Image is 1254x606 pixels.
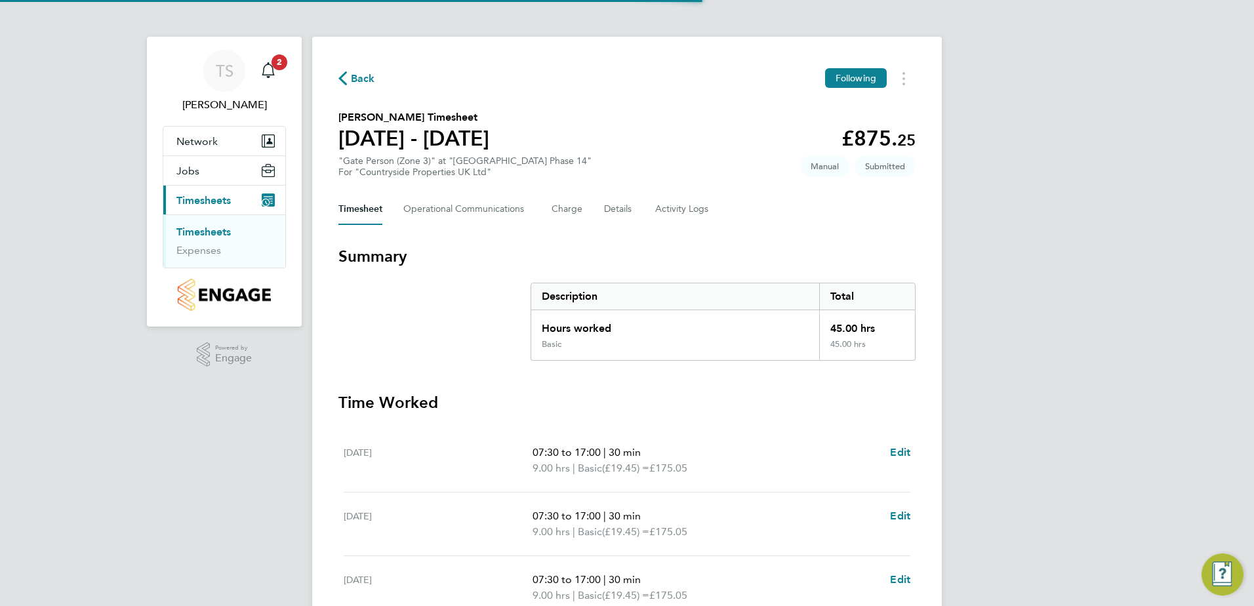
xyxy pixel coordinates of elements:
[338,125,489,151] h1: [DATE] - [DATE]
[531,283,916,361] div: Summary
[602,589,649,601] span: (£19.45) =
[649,525,687,538] span: £175.05
[147,37,302,327] nav: Main navigation
[825,68,887,88] button: Following
[338,110,489,125] h2: [PERSON_NAME] Timesheet
[344,445,533,476] div: [DATE]
[272,54,287,70] span: 2
[609,510,641,522] span: 30 min
[836,72,876,84] span: Following
[163,50,286,113] a: TS[PERSON_NAME]
[890,573,910,586] span: Edit
[578,524,602,540] span: Basic
[344,572,533,603] div: [DATE]
[578,588,602,603] span: Basic
[163,214,285,268] div: Timesheets
[216,62,233,79] span: TS
[542,339,561,350] div: Basic
[855,155,916,177] span: This timesheet is Submitted.
[649,589,687,601] span: £175.05
[533,589,570,601] span: 9.00 hrs
[176,244,221,256] a: Expenses
[533,510,601,522] span: 07:30 to 17:00
[819,283,915,310] div: Total
[533,573,601,586] span: 07:30 to 17:00
[163,97,286,113] span: Tony Sweeney
[1202,554,1244,596] button: Engage Resource Center
[533,462,570,474] span: 9.00 hrs
[609,573,641,586] span: 30 min
[578,460,602,476] span: Basic
[819,339,915,360] div: 45.00 hrs
[841,126,916,151] app-decimal: £875.
[890,508,910,524] a: Edit
[176,165,199,177] span: Jobs
[649,462,687,474] span: £175.05
[603,510,606,522] span: |
[533,446,601,458] span: 07:30 to 17:00
[819,310,915,339] div: 45.00 hrs
[338,155,592,178] div: "Gate Person (Zone 3)" at "[GEOGRAPHIC_DATA] Phase 14"
[533,525,570,538] span: 9.00 hrs
[163,127,285,155] button: Network
[215,353,252,364] span: Engage
[215,342,252,353] span: Powered by
[163,279,286,311] a: Go to home page
[163,156,285,185] button: Jobs
[338,392,916,413] h3: Time Worked
[603,446,606,458] span: |
[163,186,285,214] button: Timesheets
[552,193,583,225] button: Charge
[603,573,606,586] span: |
[892,68,916,89] button: Timesheets Menu
[351,71,375,87] span: Back
[609,446,641,458] span: 30 min
[403,193,531,225] button: Operational Communications
[890,572,910,588] a: Edit
[338,246,916,267] h3: Summary
[176,194,231,207] span: Timesheets
[897,131,916,150] span: 25
[338,70,375,87] button: Back
[531,310,819,339] div: Hours worked
[344,508,533,540] div: [DATE]
[890,510,910,522] span: Edit
[176,135,218,148] span: Network
[176,226,231,238] a: Timesheets
[573,589,575,601] span: |
[573,462,575,474] span: |
[197,342,253,367] a: Powered byEngage
[604,193,634,225] button: Details
[255,50,281,92] a: 2
[531,283,819,310] div: Description
[573,525,575,538] span: |
[890,446,910,458] span: Edit
[338,193,382,225] button: Timesheet
[602,462,649,474] span: (£19.45) =
[800,155,849,177] span: This timesheet was manually created.
[890,445,910,460] a: Edit
[655,193,710,225] button: Activity Logs
[602,525,649,538] span: (£19.45) =
[178,279,270,311] img: countryside-properties-logo-retina.png
[338,167,592,178] div: For "Countryside Properties UK Ltd"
